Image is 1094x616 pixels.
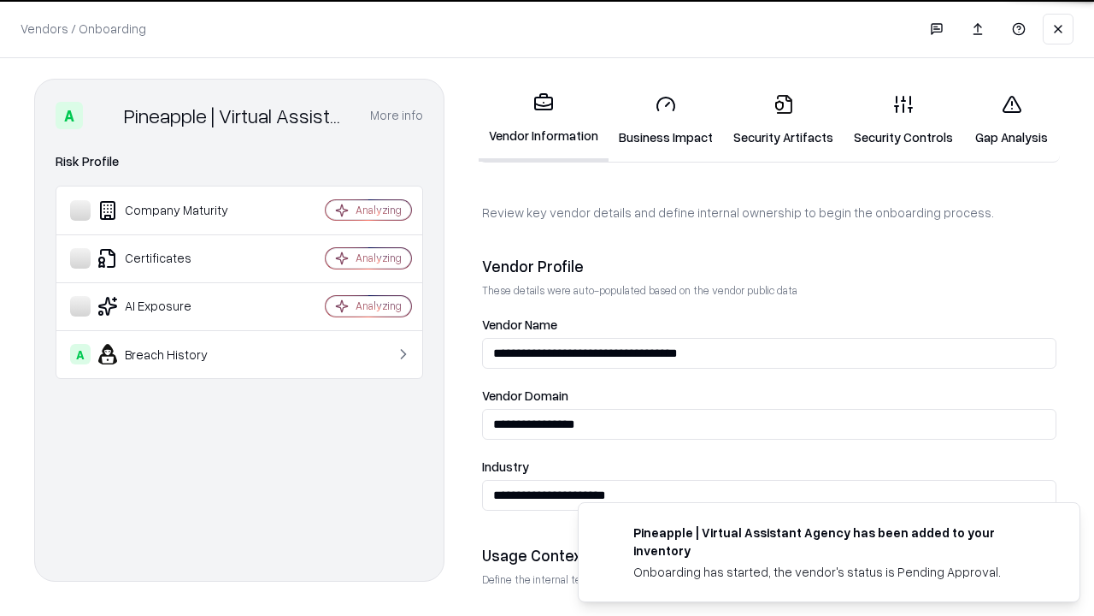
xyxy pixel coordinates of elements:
[482,572,1056,587] p: Define the internal team and reason for using this vendor. This helps assess business relevance a...
[56,102,83,129] div: A
[479,79,609,162] a: Vendor Information
[482,460,1056,473] label: Industry
[723,80,844,160] a: Security Artifacts
[633,563,1038,581] div: Onboarding has started, the vendor's status is Pending Approval.
[370,100,423,131] button: More info
[599,524,620,544] img: trypineapple.com
[21,20,146,38] p: Vendors / Onboarding
[963,80,1060,160] a: Gap Analysis
[70,248,274,269] div: Certificates
[482,283,1056,298] p: These details were auto-populated based on the vendor public data
[70,200,274,221] div: Company Maturity
[70,344,91,364] div: A
[482,204,1056,222] p: Review key vendor details and define internal ownership to begin the onboarding process.
[356,251,402,265] div: Analyzing
[609,80,723,160] a: Business Impact
[356,203,402,217] div: Analyzing
[70,296,274,317] div: AI Exposure
[844,80,963,160] a: Security Controls
[633,524,1038,560] div: Pineapple | Virtual Assistant Agency has been added to your inventory
[356,299,402,313] div: Analyzing
[482,545,1056,566] div: Usage Context
[56,151,423,172] div: Risk Profile
[482,256,1056,276] div: Vendor Profile
[482,389,1056,402] label: Vendor Domain
[124,102,350,129] div: Pineapple | Virtual Assistant Agency
[482,318,1056,331] label: Vendor Name
[90,102,117,129] img: Pineapple | Virtual Assistant Agency
[70,344,274,364] div: Breach History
